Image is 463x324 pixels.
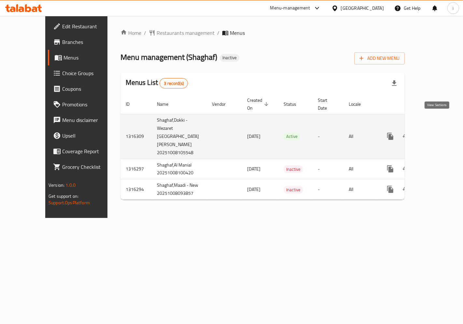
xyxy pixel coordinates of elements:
[120,94,450,200] table: enhanced table
[284,186,303,194] span: Inactive
[344,159,377,179] td: All
[48,97,122,112] a: Promotions
[212,100,234,108] span: Vendor
[220,55,239,61] span: Inactive
[62,38,117,46] span: Branches
[120,179,152,200] td: 1316294
[354,52,405,64] button: Add New Menu
[270,4,310,12] div: Menu-management
[62,147,117,155] span: Coverage Report
[65,181,76,189] span: 1.0.0
[284,165,303,173] div: Inactive
[398,182,414,197] button: Change Status
[230,29,245,37] span: Menus
[49,198,90,207] a: Support.OpsPlatform
[62,69,117,77] span: Choice Groups
[313,179,344,200] td: -
[377,94,450,114] th: Actions
[160,80,188,87] span: 3 record(s)
[359,54,400,62] span: Add New Menu
[349,100,370,108] span: Locale
[48,128,122,143] a: Upsell
[344,179,377,200] td: All
[217,29,219,37] li: /
[48,112,122,128] a: Menu disclaimer
[144,29,146,37] li: /
[48,81,122,97] a: Coupons
[62,22,117,30] span: Edit Restaurant
[386,75,402,91] div: Export file
[48,50,122,65] a: Menus
[126,100,138,108] span: ID
[318,96,336,112] span: Start Date
[63,54,117,61] span: Menus
[49,192,78,200] span: Get support on:
[48,65,122,81] a: Choice Groups
[120,159,152,179] td: 1316297
[149,29,215,37] a: Restaurants management
[247,96,271,112] span: Created On
[62,132,117,140] span: Upsell
[383,182,398,197] button: more
[247,132,260,141] span: [DATE]
[383,161,398,177] button: more
[344,114,377,159] td: All
[284,133,300,141] div: Active
[160,78,188,88] div: Total records count
[48,19,122,34] a: Edit Restaurant
[284,166,303,173] span: Inactive
[120,50,217,64] span: Menu management ( Shaghaf )
[247,185,260,194] span: [DATE]
[152,179,207,200] td: Shaghaf,Maadi - New 20251008093857
[62,116,117,124] span: Menu disclaimer
[152,159,207,179] td: Shaghaf,Al Manial 20251008100420
[383,128,398,144] button: more
[120,29,405,37] nav: breadcrumb
[48,143,122,159] a: Coverage Report
[313,114,344,159] td: -
[398,161,414,177] button: Change Status
[62,163,117,171] span: Grocery Checklist
[284,100,305,108] span: Status
[157,100,177,108] span: Name
[398,128,414,144] button: Change Status
[48,34,122,50] a: Branches
[62,101,117,108] span: Promotions
[48,159,122,175] a: Grocery Checklist
[152,114,207,159] td: Shaghaf,Dokki - Wezaret [GEOGRAPHIC_DATA][PERSON_NAME] 20251008105548
[126,78,188,88] h2: Menus List
[120,29,141,37] a: Home
[313,159,344,179] td: -
[247,165,260,173] span: [DATE]
[157,29,215,37] span: Restaurants management
[62,85,117,93] span: Coupons
[120,114,152,159] td: 1316309
[453,5,454,12] span: i
[284,133,300,140] span: Active
[341,5,384,12] div: [GEOGRAPHIC_DATA]
[220,54,239,62] div: Inactive
[49,181,64,189] span: Version:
